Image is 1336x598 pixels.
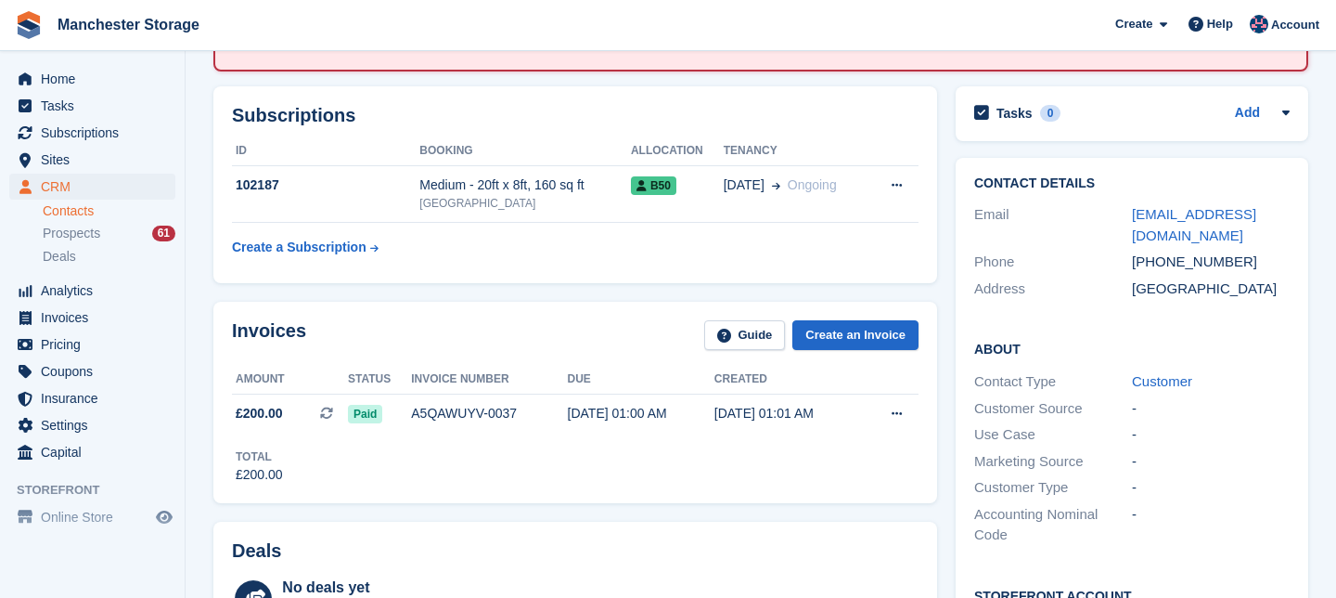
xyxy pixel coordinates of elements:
th: Invoice number [411,365,567,395]
span: Analytics [41,278,152,304]
a: Add [1235,103,1260,124]
span: B50 [631,176,676,195]
span: Help [1207,15,1233,33]
div: Accounting Nominal Code [974,504,1132,546]
div: Customer Source [974,398,1132,420]
a: menu [9,120,175,146]
a: menu [9,305,175,331]
span: Ongoing [788,177,837,192]
div: [DATE] 01:01 AM [714,404,861,423]
a: menu [9,412,175,438]
h2: Invoices [232,320,306,351]
div: 61 [152,226,175,241]
span: Pricing [41,331,152,357]
h2: Tasks [996,105,1033,122]
th: Created [714,365,861,395]
span: Create [1115,15,1152,33]
a: menu [9,147,175,173]
th: ID [232,136,419,166]
div: Create a Subscription [232,238,366,257]
span: Prospects [43,225,100,242]
th: Due [568,365,714,395]
a: menu [9,174,175,200]
th: Tenancy [724,136,869,166]
div: [PHONE_NUMBER] [1132,252,1290,273]
a: Guide [704,320,786,351]
div: Marketing Source [974,451,1132,473]
div: [GEOGRAPHIC_DATA] [1132,279,1290,300]
div: - [1132,477,1290,499]
span: Sites [41,147,152,173]
a: Customer [1132,373,1192,389]
div: Total [236,448,283,465]
a: Contacts [43,202,175,220]
div: Customer Type [974,477,1132,499]
div: - [1132,451,1290,473]
h2: Contact Details [974,176,1290,191]
a: Manchester Storage [50,9,207,40]
div: Address [974,279,1132,300]
h2: About [974,339,1290,357]
th: Allocation [631,136,724,166]
span: Paid [348,405,382,423]
span: £200.00 [236,404,283,423]
span: Coupons [41,358,152,384]
span: Invoices [41,305,152,331]
span: Home [41,66,152,92]
a: menu [9,385,175,411]
a: Create an Invoice [792,320,918,351]
div: Phone [974,252,1132,273]
span: Insurance [41,385,152,411]
a: Create a Subscription [232,230,379,265]
div: 102187 [232,175,419,195]
div: Use Case [974,424,1132,446]
a: Prospects 61 [43,224,175,243]
a: Preview store [153,506,175,528]
span: [DATE] [724,175,764,195]
a: Deals [43,247,175,266]
div: Medium - 20ft x 8ft, 160 sq ft [419,175,631,195]
h2: Deals [232,540,281,562]
th: Amount [232,365,348,395]
a: menu [9,278,175,304]
div: £200.00 [236,465,283,485]
div: A5QAWUYV-0037 [411,404,567,423]
div: Email [974,204,1132,246]
div: Contact Type [974,371,1132,393]
a: menu [9,66,175,92]
h2: Subscriptions [232,105,918,126]
span: Account [1271,16,1319,34]
a: [EMAIL_ADDRESS][DOMAIN_NAME] [1132,206,1256,243]
a: menu [9,331,175,357]
a: menu [9,358,175,384]
th: Status [348,365,411,395]
img: stora-icon-8386f47178a22dfd0bd8f6a31ec36ba5ce8667c1dd55bd0f319d3a0aa187defe.svg [15,11,43,39]
span: Tasks [41,93,152,119]
div: [GEOGRAPHIC_DATA] [419,195,631,212]
span: Storefront [17,481,185,500]
span: Online Store [41,504,152,530]
span: CRM [41,174,152,200]
th: Booking [419,136,631,166]
div: - [1132,504,1290,546]
span: Deals [43,248,76,266]
a: menu [9,504,175,530]
div: - [1132,398,1290,420]
a: menu [9,93,175,119]
span: Capital [41,439,152,465]
div: 0 [1040,105,1061,122]
div: [DATE] 01:00 AM [568,404,714,423]
a: menu [9,439,175,465]
div: - [1132,424,1290,446]
span: Subscriptions [41,120,152,146]
span: Settings [41,412,152,438]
